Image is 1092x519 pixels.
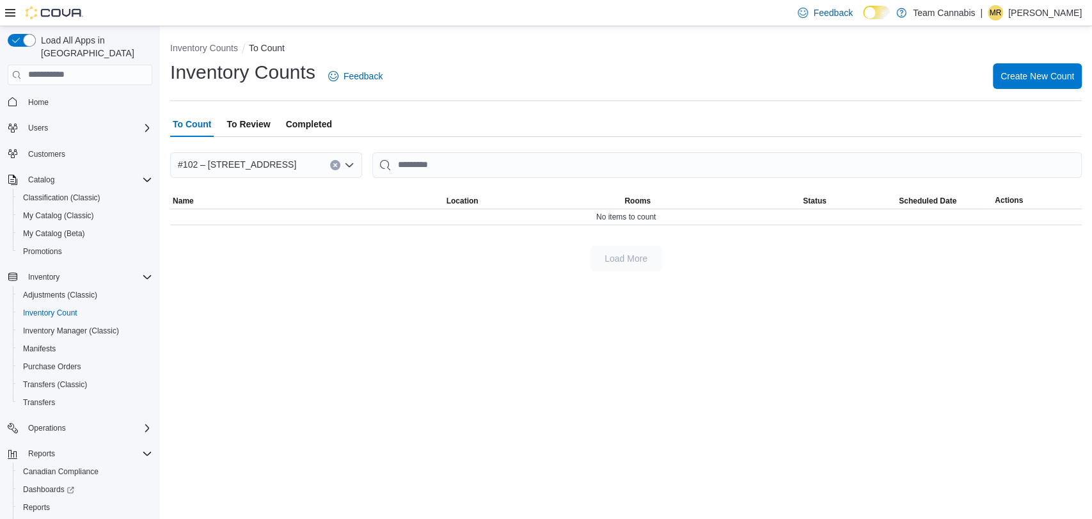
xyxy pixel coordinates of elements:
[622,193,800,209] button: Rooms
[13,340,157,358] button: Manifests
[28,423,66,433] span: Operations
[18,482,152,497] span: Dashboards
[23,147,70,162] a: Customers
[13,304,157,322] button: Inventory Count
[170,193,444,209] button: Name
[18,190,106,205] a: Classification (Classic)
[3,268,157,286] button: Inventory
[23,467,99,477] span: Canadian Compliance
[23,446,60,461] button: Reports
[13,322,157,340] button: Inventory Manager (Classic)
[18,305,152,321] span: Inventory Count
[13,481,157,499] a: Dashboards
[13,499,157,516] button: Reports
[863,19,864,20] span: Dark Mode
[988,5,1003,20] div: Michelle Rochon
[590,246,662,271] button: Load More
[286,111,332,137] span: Completed
[226,111,270,137] span: To Review
[813,6,852,19] span: Feedback
[23,420,71,436] button: Operations
[323,63,388,89] a: Feedback
[624,196,651,206] span: Rooms
[23,484,74,495] span: Dashboards
[18,208,99,223] a: My Catalog (Classic)
[18,377,152,392] span: Transfers (Classic)
[18,359,152,374] span: Purchase Orders
[23,397,55,408] span: Transfers
[18,359,86,374] a: Purchase Orders
[249,43,285,53] button: To Count
[3,119,157,137] button: Users
[18,190,152,205] span: Classification (Classic)
[18,464,104,479] a: Canadian Compliance
[13,463,157,481] button: Canadian Compliance
[23,193,100,203] span: Classification (Classic)
[23,308,77,318] span: Inventory Count
[18,287,102,303] a: Adjustments (Classic)
[170,42,1082,57] nav: An example of EuiBreadcrumbs
[18,208,152,223] span: My Catalog (Classic)
[28,123,48,133] span: Users
[447,196,479,206] span: Location
[170,60,315,85] h1: Inventory Counts
[372,152,1082,178] input: This is a search bar. After typing your query, hit enter to filter the results lower in the page.
[444,193,622,209] button: Location
[23,120,53,136] button: Users
[23,246,62,257] span: Promotions
[23,172,59,188] button: Catalog
[18,287,152,303] span: Adjustments (Classic)
[18,395,60,410] a: Transfers
[344,70,383,83] span: Feedback
[36,34,152,60] span: Load All Apps in [GEOGRAPHIC_DATA]
[23,269,65,285] button: Inventory
[23,211,94,221] span: My Catalog (Classic)
[18,244,67,259] a: Promotions
[18,226,90,241] a: My Catalog (Beta)
[13,225,157,243] button: My Catalog (Beta)
[803,196,827,206] span: Status
[596,212,656,222] span: No items to count
[913,5,975,20] p: Team Cannabis
[3,171,157,189] button: Catalog
[23,172,152,188] span: Catalog
[18,464,152,479] span: Canadian Compliance
[13,286,157,304] button: Adjustments (Classic)
[1001,70,1074,83] span: Create New Count
[170,43,238,53] button: Inventory Counts
[28,175,54,185] span: Catalog
[3,419,157,437] button: Operations
[18,377,92,392] a: Transfers (Classic)
[23,420,152,436] span: Operations
[28,449,55,459] span: Reports
[23,362,81,372] span: Purchase Orders
[3,145,157,163] button: Customers
[13,243,157,260] button: Promotions
[863,6,890,19] input: Dark Mode
[23,290,97,300] span: Adjustments (Classic)
[3,445,157,463] button: Reports
[1008,5,1082,20] p: [PERSON_NAME]
[990,5,1002,20] span: MR
[13,358,157,376] button: Purchase Orders
[23,326,119,336] span: Inventory Manager (Classic)
[995,195,1023,205] span: Actions
[344,160,354,170] button: Open list of options
[18,500,152,515] span: Reports
[18,500,55,515] a: Reports
[26,6,83,19] img: Cova
[23,120,152,136] span: Users
[18,341,61,356] a: Manifests
[993,63,1082,89] button: Create New Count
[18,341,152,356] span: Manifests
[28,149,65,159] span: Customers
[18,305,83,321] a: Inventory Count
[173,111,211,137] span: To Count
[13,394,157,411] button: Transfers
[13,207,157,225] button: My Catalog (Classic)
[18,226,152,241] span: My Catalog (Beta)
[980,5,983,20] p: |
[18,323,152,339] span: Inventory Manager (Classic)
[28,97,49,108] span: Home
[178,157,296,172] span: #102 – [STREET_ADDRESS]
